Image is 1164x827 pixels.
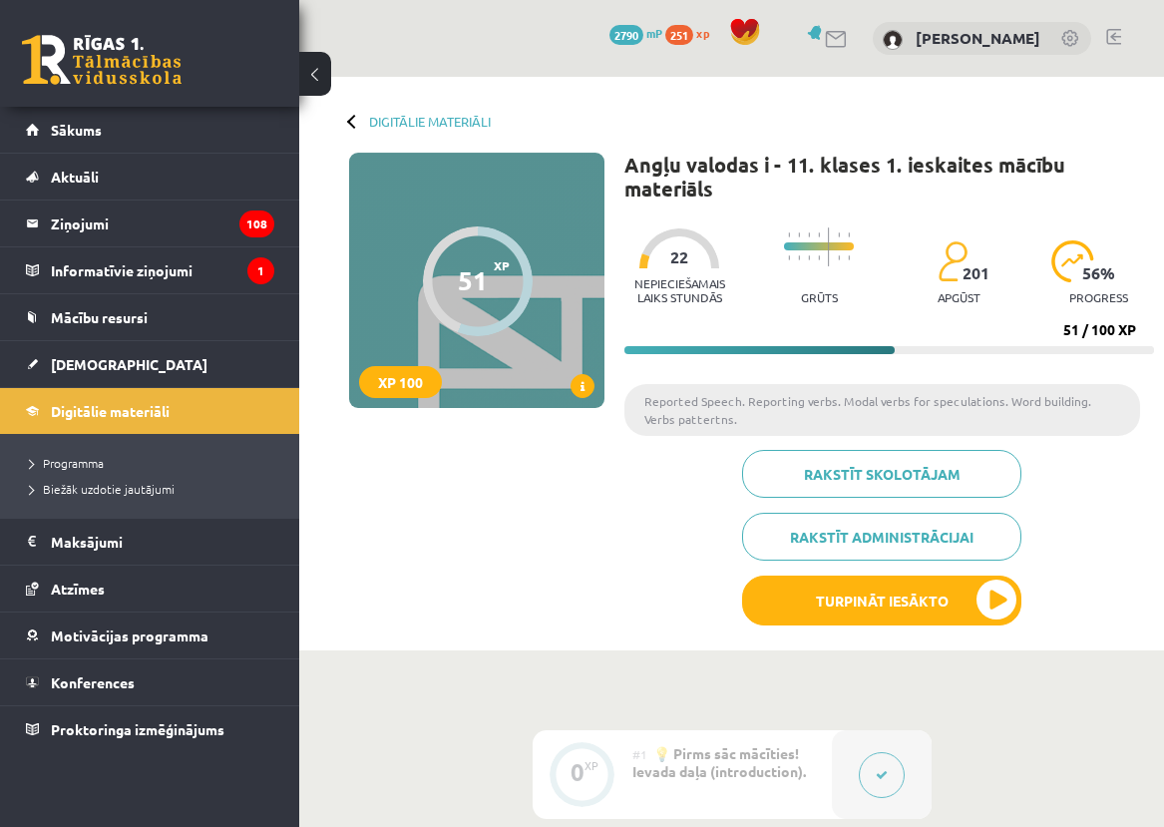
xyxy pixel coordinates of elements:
[26,247,274,293] a: Informatīvie ziņojumi1
[26,519,274,565] a: Maksājumi
[51,626,208,644] span: Motivācijas programma
[624,276,734,304] p: Nepieciešamais laiks stundās
[30,481,175,497] span: Biežāk uzdotie jautājumi
[696,25,709,41] span: xp
[632,744,806,780] span: 💡 Pirms sāc mācīties! Ievada daļa (introduction).
[30,454,279,472] a: Programma
[26,659,274,705] a: Konferences
[26,201,274,246] a: Ziņojumi108
[742,576,1021,625] button: Turpināt iesākto
[51,168,99,186] span: Aktuāli
[26,706,274,752] a: Proktoringa izmēģinājums
[938,290,980,304] p: apgūst
[26,294,274,340] a: Mācību resursi
[30,455,104,471] span: Programma
[742,450,1021,498] a: Rakstīt skolotājam
[51,355,207,373] span: [DEMOGRAPHIC_DATA]
[632,746,647,762] span: #1
[1051,240,1094,282] img: icon-progress-161ccf0a02000e728c5f80fcf4c31c7af3da0e1684b2b1d7c360e028c24a22f1.svg
[26,388,274,434] a: Digitālie materiāli
[848,232,850,237] img: icon-short-line-57e1e144782c952c97e751825c79c345078a6d821885a25fce030b3d8c18986b.svg
[26,341,274,387] a: [DEMOGRAPHIC_DATA]
[808,255,810,260] img: icon-short-line-57e1e144782c952c97e751825c79c345078a6d821885a25fce030b3d8c18986b.svg
[665,25,693,45] span: 251
[624,384,1140,436] li: Reported Speech. Reporting verbs. Modal verbs for speculations. Word building. Verbs pattertns.
[247,257,274,284] i: 1
[818,255,820,260] img: icon-short-line-57e1e144782c952c97e751825c79c345078a6d821885a25fce030b3d8c18986b.svg
[788,255,790,260] img: icon-short-line-57e1e144782c952c97e751825c79c345078a6d821885a25fce030b3d8c18986b.svg
[369,114,491,129] a: Digitālie materiāli
[838,232,840,237] img: icon-short-line-57e1e144782c952c97e751825c79c345078a6d821885a25fce030b3d8c18986b.svg
[883,30,903,50] img: Viktorija Paņuhno
[798,232,800,237] img: icon-short-line-57e1e144782c952c97e751825c79c345078a6d821885a25fce030b3d8c18986b.svg
[838,255,840,260] img: icon-short-line-57e1e144782c952c97e751825c79c345078a6d821885a25fce030b3d8c18986b.svg
[51,720,224,738] span: Proktoringa izmēģinājums
[828,227,830,266] img: icon-long-line-d9ea69661e0d244f92f715978eff75569469978d946b2353a9bb055b3ed8787d.svg
[665,25,719,41] a: 251 xp
[742,513,1021,561] a: Rakstīt administrācijai
[359,366,442,398] div: XP 100
[801,290,838,304] p: Grūts
[788,232,790,237] img: icon-short-line-57e1e144782c952c97e751825c79c345078a6d821885a25fce030b3d8c18986b.svg
[646,25,662,41] span: mP
[818,232,820,237] img: icon-short-line-57e1e144782c952c97e751825c79c345078a6d821885a25fce030b3d8c18986b.svg
[1082,264,1116,282] span: 56 %
[494,258,510,272] span: XP
[848,255,850,260] img: icon-short-line-57e1e144782c952c97e751825c79c345078a6d821885a25fce030b3d8c18986b.svg
[584,760,598,771] div: XP
[51,519,274,565] legend: Maksājumi
[239,210,274,237] i: 108
[51,247,274,293] legend: Informatīvie ziņojumi
[30,480,279,498] a: Biežāk uzdotie jautājumi
[808,232,810,237] img: icon-short-line-57e1e144782c952c97e751825c79c345078a6d821885a25fce030b3d8c18986b.svg
[51,121,102,139] span: Sākums
[571,763,584,781] div: 0
[51,201,274,246] legend: Ziņojumi
[51,308,148,326] span: Mācību resursi
[916,28,1040,48] a: [PERSON_NAME]
[458,265,488,295] div: 51
[798,255,800,260] img: icon-short-line-57e1e144782c952c97e751825c79c345078a6d821885a25fce030b3d8c18986b.svg
[938,240,967,282] img: students-c634bb4e5e11cddfef0936a35e636f08e4e9abd3cc4e673bd6f9a4125e45ecb1.svg
[51,673,135,691] span: Konferences
[1069,290,1128,304] p: progress
[26,107,274,153] a: Sākums
[963,264,989,282] span: 201
[26,613,274,658] a: Motivācijas programma
[51,580,105,598] span: Atzīmes
[26,566,274,612] a: Atzīmes
[624,153,1154,201] h1: Angļu valodas i - 11. klases 1. ieskaites mācību materiāls
[26,154,274,200] a: Aktuāli
[609,25,662,41] a: 2790 mP
[609,25,643,45] span: 2790
[670,248,688,266] span: 22
[22,35,182,85] a: Rīgas 1. Tālmācības vidusskola
[51,402,170,420] span: Digitālie materiāli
